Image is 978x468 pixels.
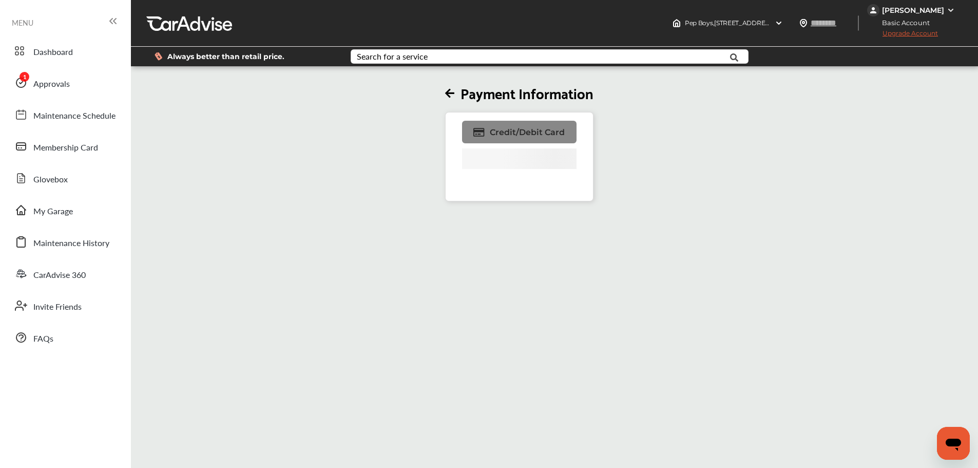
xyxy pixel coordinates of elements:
a: Membership Card [9,133,121,160]
span: Pep Boys , [STREET_ADDRESS][PERSON_NAME] [GEOGRAPHIC_DATA] , GA 30345 [685,19,924,27]
span: MENU [12,18,33,27]
span: Dashboard [33,46,73,59]
span: My Garage [33,205,73,218]
a: Dashboard [9,38,121,64]
h2: Payment Information [445,84,593,102]
img: location_vector.a44bc228.svg [799,19,808,27]
span: Upgrade Account [867,29,938,42]
span: Glovebox [33,173,68,186]
span: Always better than retail price. [167,53,284,60]
a: Glovebox [9,165,121,192]
span: CarAdvise 360 [33,269,86,282]
iframe: PayPal [462,148,577,169]
div: [PERSON_NAME] [882,6,944,15]
img: header-divider.bc55588e.svg [858,15,859,31]
span: Membership Card [33,141,98,155]
img: jVpblrzwTbfkPYzPPzSLxeg0AAAAASUVORK5CYII= [867,4,879,16]
div: Search for a service [357,52,428,61]
span: Invite Friends [33,301,82,314]
img: header-down-arrow.9dd2ce7d.svg [775,19,783,27]
img: WGsFRI8htEPBVLJbROoPRyZpYNWhNONpIPPETTm6eUC0GeLEiAAAAAElFTkSuQmCC [947,6,955,14]
span: Maintenance History [33,237,109,250]
span: Approvals [33,78,70,91]
a: Invite Friends [9,292,121,319]
a: Credit/Debit Card [462,121,577,143]
img: header-home-logo.8d720a4f.svg [673,19,681,27]
a: Approvals [9,69,121,96]
img: dollor_label_vector.a70140d1.svg [155,52,162,61]
iframe: Button to launch messaging window [937,427,970,460]
a: Maintenance Schedule [9,101,121,128]
a: My Garage [9,197,121,223]
a: CarAdvise 360 [9,260,121,287]
span: Maintenance Schedule [33,109,116,123]
a: Maintenance History [9,229,121,255]
span: Basic Account [868,17,937,28]
a: FAQs [9,324,121,351]
span: FAQs [33,332,53,346]
span: Credit/Debit Card [490,127,565,137]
